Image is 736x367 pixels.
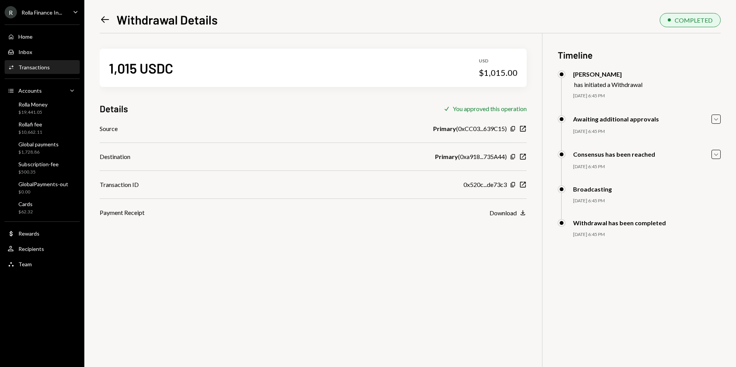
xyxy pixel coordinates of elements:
h1: Withdrawal Details [117,12,218,27]
div: COMPLETED [675,16,713,24]
div: Accounts [18,87,42,94]
div: ( 0xCC03...639C15 ) [433,124,507,133]
div: GlobalPayments-out [18,181,68,187]
div: $0.00 [18,189,68,195]
div: Withdrawal has been completed [573,219,666,226]
div: Destination [100,152,130,161]
div: Download [490,209,517,216]
div: Rollafi fee [18,121,42,128]
div: Awaiting additional approvals [573,115,659,123]
a: Accounts [5,84,80,97]
div: $19,441.05 [18,109,48,116]
div: $1,015.00 [479,67,517,78]
div: $10,662.11 [18,129,42,136]
a: Rollafi fee$10,662.11 [5,119,80,137]
div: Broadcasting [573,185,612,193]
div: [DATE] 6:45 PM [573,128,721,135]
a: Rewards [5,226,80,240]
div: Source [100,124,118,133]
a: Subscription-fee$500.35 [5,159,80,177]
div: $500.35 [18,169,59,175]
div: [DATE] 6:45 PM [573,198,721,204]
div: ( 0xa918...735A44 ) [435,152,507,161]
button: Download [490,209,527,217]
div: has initiated a Withdrawal [574,81,642,88]
div: Consensus has been reached [573,151,655,158]
div: Payment Receipt [100,208,145,217]
b: Primary [435,152,458,161]
a: Team [5,257,80,271]
div: 0x520c...de73c3 [463,180,507,189]
div: [PERSON_NAME] [573,70,642,78]
div: Team [18,261,32,267]
h3: Details [100,102,128,115]
div: [DATE] 6:45 PM [573,231,721,238]
a: GlobalPayments-out$0.00 [5,179,80,197]
a: Home [5,29,80,43]
a: Global payments$1,728.86 [5,139,80,157]
h3: Timeline [558,49,721,61]
div: You approved this operation [453,105,527,112]
div: R [5,6,17,18]
b: Primary [433,124,456,133]
div: Transaction ID [100,180,139,189]
div: Rolla Finance In... [21,9,62,16]
div: Transactions [18,64,50,70]
div: Home [18,33,33,40]
div: $1,728.86 [18,149,59,156]
div: Subscription-fee [18,161,59,167]
div: Global payments [18,141,59,147]
div: Recipients [18,246,44,252]
a: Transactions [5,60,80,74]
div: Rolla Money [18,101,48,108]
div: USD [479,58,517,64]
a: Inbox [5,45,80,59]
div: [DATE] 6:45 PM [573,164,721,170]
div: Rewards [18,230,39,237]
a: Cards$62.32 [5,198,80,217]
div: Cards [18,201,33,207]
div: $62.32 [18,209,33,215]
div: [DATE] 6:45 PM [573,93,721,99]
a: Rolla Money$19,441.05 [5,99,80,117]
a: Recipients [5,242,80,256]
div: 1,015 USDC [109,59,173,77]
div: Inbox [18,49,32,55]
